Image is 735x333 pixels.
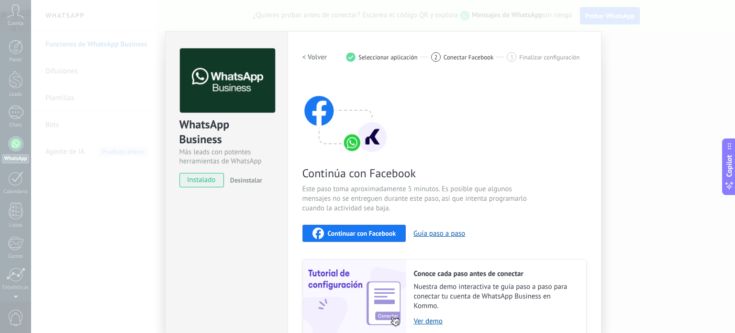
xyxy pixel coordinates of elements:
span: Conectar Facebook [444,54,494,61]
img: connect with facebook [302,77,389,154]
h2: < Volver [302,53,327,62]
span: Este paso toma aproximadamente 5 minutos. Es posible que algunos mensajes no se entreguen durante... [302,184,530,213]
button: < Volver [302,48,327,66]
span: Finalizar configuración [519,54,579,61]
span: Nuestra demo interactiva te guía paso a paso para conectar tu cuenta de WhatsApp Business en Kommo. [414,282,577,311]
span: 3 [510,53,513,61]
div: Más leads con potentes herramientas de WhatsApp [179,148,274,166]
span: instalado [180,173,223,187]
button: Desinstalar [226,173,262,187]
span: Desinstalar [230,176,262,184]
span: Seleccionar aplicación [358,54,418,61]
button: Guía paso a paso [413,229,465,238]
span: Continuar con Facebook [328,230,396,237]
div: WhatsApp Business [179,117,274,148]
button: Continuar con Facebook [302,225,406,242]
a: Ver demo [414,317,577,326]
img: logo_main.png [180,48,275,113]
h2: Conoce cada paso antes de conectar [414,269,577,278]
span: Copilot [724,155,734,177]
span: Continúa con Facebook [302,166,530,181]
span: 2 [434,53,437,61]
